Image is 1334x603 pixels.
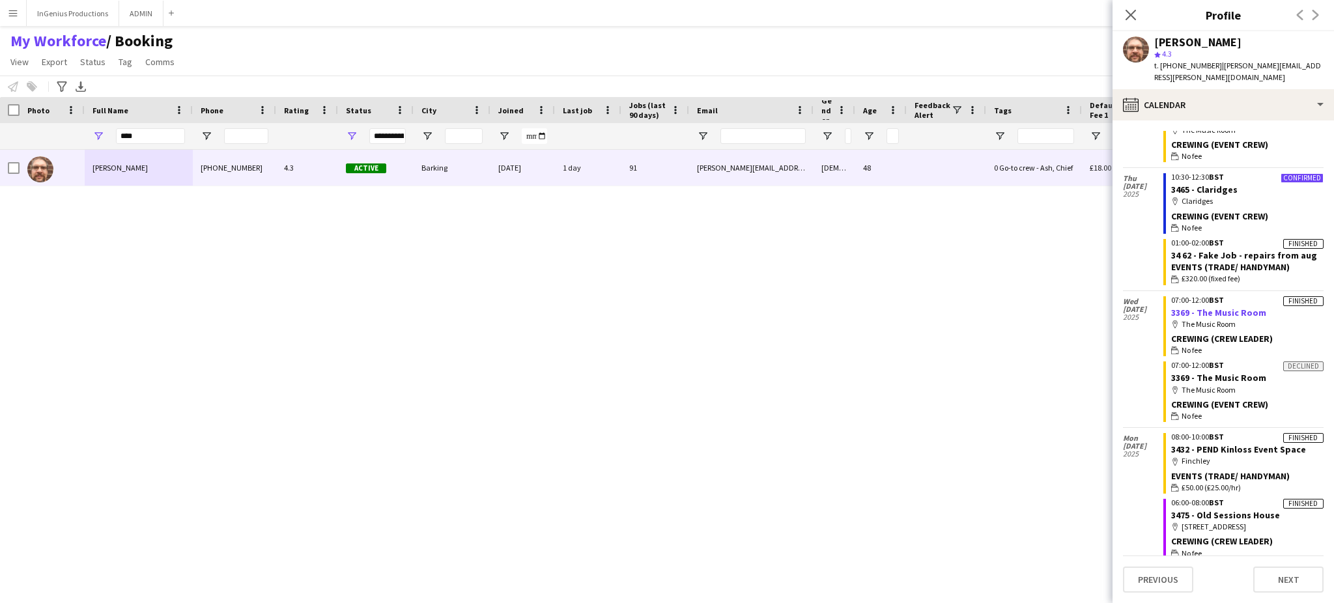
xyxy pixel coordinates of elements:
[1182,482,1241,494] span: £50.00 (£25.00/hr)
[1171,521,1324,533] div: [STREET_ADDRESS]
[276,150,338,186] div: 4.3
[821,130,833,142] button: Open Filter Menu
[1182,548,1202,559] span: No fee
[1154,36,1242,48] div: [PERSON_NAME]
[1171,535,1324,547] div: Crewing (Crew Leader)
[1171,124,1324,136] div: The Music Room
[1171,249,1317,261] a: 34 62 - Fake Job - repairs from aug
[863,105,877,115] span: Age
[522,128,547,144] input: Joined Filter Input
[720,128,806,144] input: Email Filter Input
[421,130,433,142] button: Open Filter Menu
[1283,239,1324,249] div: Finished
[1171,470,1324,482] div: Events (Trade/ Handyman)
[1182,273,1240,285] span: £320.00 (fixed fee)
[1283,433,1324,443] div: Finished
[1209,295,1224,305] span: BST
[1123,434,1163,442] span: Mon
[1182,410,1202,422] span: No fee
[1171,261,1324,273] div: Events (Trade/ Handyman)
[1281,173,1324,183] div: Confirmed
[1182,344,1202,356] span: No fee
[1123,450,1163,458] span: 2025
[1209,238,1224,247] span: BST
[1171,361,1324,369] div: 07:00-12:00
[27,156,53,182] img: Corey Arnold
[498,130,510,142] button: Open Filter Menu
[1171,384,1324,396] div: The Music Room
[1171,499,1324,507] div: 06:00-08:00
[1182,150,1202,162] span: No fee
[498,105,524,115] span: Joined
[54,79,70,94] app-action-btn: Advanced filters
[113,53,137,70] a: Tag
[845,128,851,144] input: Gender Filter Input
[697,130,709,142] button: Open Filter Menu
[1123,442,1163,450] span: [DATE]
[1090,163,1111,173] span: £18.00
[1171,173,1324,181] div: 10:30-12:30
[1283,361,1324,371] div: Declined
[346,130,358,142] button: Open Filter Menu
[119,56,132,68] span: Tag
[1283,296,1324,306] div: Finished
[1253,567,1324,593] button: Next
[10,56,29,68] span: View
[92,105,128,115] span: Full Name
[915,100,951,120] span: Feedback Alert
[1171,433,1324,441] div: 08:00-10:00
[1171,210,1324,222] div: Crewing (Event Crew)
[863,130,875,142] button: Open Filter Menu
[887,128,899,144] input: Age Filter Input
[1113,89,1334,120] div: Calendar
[119,1,163,26] button: ADMIN
[1017,128,1074,144] input: Tags Filter Input
[555,150,621,186] div: 1 day
[1162,49,1172,59] span: 4.3
[421,105,436,115] span: City
[116,128,185,144] input: Full Name Filter Input
[1209,432,1224,442] span: BST
[1154,61,1321,82] span: | [PERSON_NAME][EMAIL_ADDRESS][PERSON_NAME][DOMAIN_NAME]
[1090,130,1101,142] button: Open Filter Menu
[697,105,718,115] span: Email
[994,130,1006,142] button: Open Filter Menu
[1283,499,1324,509] div: Finished
[145,56,175,68] span: Comms
[563,105,592,115] span: Last job
[80,56,106,68] span: Status
[346,105,371,115] span: Status
[27,1,119,26] button: InGenius Productions
[1171,318,1324,330] div: The Music Room
[1123,567,1193,593] button: Previous
[1171,455,1324,467] div: Finchley
[193,150,276,186] div: [PHONE_NUMBER]
[1209,172,1224,182] span: BST
[36,53,72,70] a: Export
[106,31,173,51] span: Booking
[1154,61,1222,70] span: t. [PHONE_NUMBER]
[1123,313,1163,321] span: 2025
[92,130,104,142] button: Open Filter Menu
[1171,239,1324,247] div: 01:00-02:00
[994,105,1012,115] span: Tags
[224,128,268,144] input: Phone Filter Input
[1113,7,1334,23] h3: Profile
[5,53,34,70] a: View
[92,163,148,173] span: [PERSON_NAME]
[201,105,223,115] span: Phone
[689,150,814,186] div: [PERSON_NAME][EMAIL_ADDRESS][PERSON_NAME][DOMAIN_NAME]
[629,100,666,120] span: Jobs (last 90 days)
[1171,509,1280,521] a: 3475 - Old Sessions House
[1123,182,1163,190] span: [DATE]
[1171,139,1324,150] div: Crewing (Event Crew)
[42,56,67,68] span: Export
[1171,372,1266,384] a: 3369 - The Music Room
[140,53,180,70] a: Comms
[986,150,1082,186] div: 0 Go-to crew - Ash, Chief
[821,96,832,125] span: Gender
[621,150,689,186] div: 91
[1171,195,1324,207] div: Claridges
[1171,307,1266,318] a: 3369 - The Music Room
[1123,190,1163,198] span: 2025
